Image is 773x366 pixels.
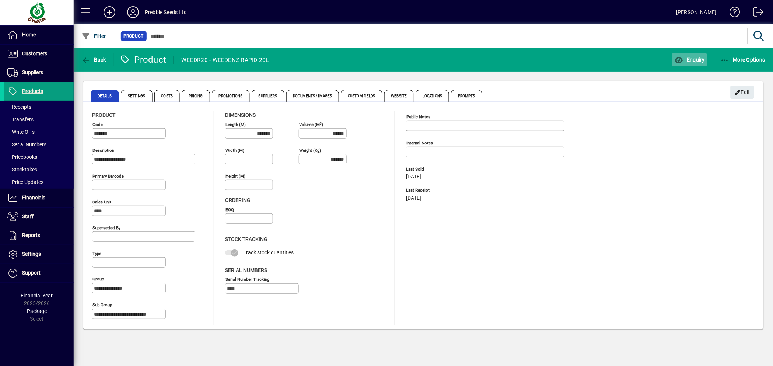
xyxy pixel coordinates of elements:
mat-label: EOQ [225,207,234,212]
button: Back [80,53,108,66]
span: Receipts [7,104,31,110]
a: Transfers [4,113,74,126]
mat-label: Description [92,148,114,153]
span: Pricebooks [7,154,37,160]
div: Prebble Seeds Ltd [145,6,187,18]
span: Ordering [225,197,251,203]
span: Track stock quantities [244,250,294,255]
span: Serial Numbers [7,142,46,147]
a: Pricebooks [4,151,74,163]
span: Back [81,57,106,63]
span: Locations [416,90,449,102]
span: Website [384,90,414,102]
a: Support [4,264,74,282]
div: WEEDR20 - WEEDENZ RAPID 20L [181,54,269,66]
span: Customers [22,50,47,56]
mat-label: Height (m) [225,174,245,179]
span: Dimensions [225,112,256,118]
mat-label: Superseded by [92,225,120,230]
span: Enquiry [674,57,705,63]
span: Promotions [212,90,250,102]
span: Settings [121,90,153,102]
span: Stocktakes [7,167,37,172]
mat-label: Sub group [92,303,112,308]
span: Suppliers [22,69,43,75]
span: [DATE] [406,174,421,180]
a: Settings [4,245,74,264]
button: Profile [121,6,145,19]
span: Suppliers [252,90,284,102]
span: Documents / Images [286,90,339,102]
span: More Options [721,57,766,63]
span: Product [92,112,115,118]
a: Suppliers [4,63,74,82]
span: Reports [22,232,40,238]
span: Details [91,90,119,102]
mat-label: Internal Notes [406,140,433,146]
button: Add [98,6,121,19]
span: [DATE] [406,195,421,201]
mat-label: Serial Number tracking [225,277,269,282]
div: [PERSON_NAME] [676,6,717,18]
span: Stock Tracking [225,236,267,242]
span: Support [22,270,41,276]
mat-label: Length (m) [225,122,246,127]
mat-label: Width (m) [225,148,244,153]
span: Last Sold [406,167,517,172]
span: Edit [735,86,751,98]
a: Home [4,26,74,44]
a: Knowledge Base [724,1,740,25]
span: Prompts [451,90,482,102]
a: Stocktakes [4,163,74,176]
button: Filter [80,29,108,43]
span: Financials [22,195,45,201]
a: Price Updates [4,176,74,188]
span: Staff [22,213,34,219]
span: Transfers [7,116,34,122]
mat-label: Weight (Kg) [299,148,321,153]
a: Write Offs [4,126,74,138]
span: Costs [154,90,180,102]
a: Receipts [4,101,74,113]
mat-label: Sales unit [92,199,111,205]
span: Settings [22,251,41,257]
a: Serial Numbers [4,138,74,151]
span: Products [22,88,43,94]
mat-label: Primary barcode [92,174,124,179]
mat-label: Public Notes [406,114,430,119]
span: Last Receipt [406,188,517,193]
mat-label: Type [92,251,101,256]
span: Price Updates [7,179,43,185]
span: Product [124,32,144,40]
span: Financial Year [21,293,53,299]
button: More Options [719,53,767,66]
span: Custom Fields [341,90,382,102]
span: Filter [81,33,106,39]
span: Serial Numbers [225,267,267,273]
button: Enquiry [672,53,707,66]
sup: 3 [320,121,322,125]
span: Write Offs [7,129,35,135]
a: Financials [4,189,74,207]
span: Pricing [182,90,210,102]
mat-label: Volume (m ) [299,122,323,127]
span: Home [22,32,36,38]
a: Staff [4,208,74,226]
a: Logout [748,1,764,25]
button: Edit [731,86,754,99]
a: Customers [4,45,74,63]
div: Product [120,54,167,66]
mat-label: Group [92,277,104,282]
span: Package [27,308,47,314]
a: Reports [4,226,74,245]
mat-label: Code [92,122,103,127]
app-page-header-button: Back [74,53,114,66]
